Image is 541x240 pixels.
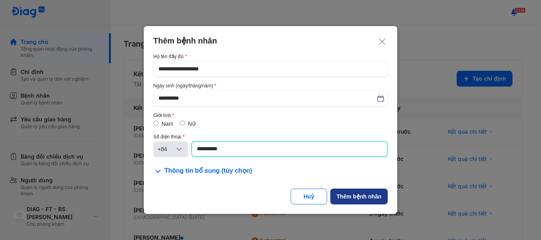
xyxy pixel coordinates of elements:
[164,166,252,176] span: Thông tin bổ sung (tùy chọn)
[188,121,196,127] label: Nữ
[153,113,388,118] div: Giới tính
[162,121,173,127] label: Nam
[153,83,388,89] div: Ngày sinh (ngày/tháng/năm)
[291,189,327,204] button: Huỷ
[330,189,388,204] button: Thêm bệnh nhân
[153,54,388,59] div: Họ tên đầy đủ
[153,36,388,46] div: Thêm bệnh nhân
[153,134,388,140] div: Số điện thoại
[337,193,381,200] div: Thêm bệnh nhân
[158,145,174,153] div: +84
